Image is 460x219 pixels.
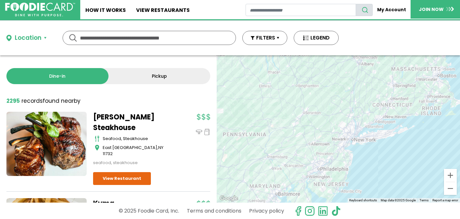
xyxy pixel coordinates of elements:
div: seafood, steakhouse [103,136,173,142]
button: LEGEND [294,31,339,45]
span: East [GEOGRAPHIC_DATA] [103,145,157,151]
a: Report a map error [432,198,458,202]
div: seafood, steakhouse [93,160,173,166]
span: Map data ©2025 Google [381,198,416,202]
button: Keyboard shortcuts [349,198,377,203]
a: Kyma [93,198,173,209]
button: Location [6,33,47,43]
div: found nearby [6,97,81,105]
span: records [22,97,43,105]
a: My Account [373,4,411,16]
a: Terms and conditions [187,205,241,216]
svg: check us out on facebook [293,206,303,216]
img: FoodieCard; Eat, Drink, Save, Donate [5,3,75,17]
img: cutlery_icon.svg [95,136,100,142]
img: linkedin.svg [318,206,328,216]
img: Google [218,194,239,203]
img: tiktok.svg [331,206,341,216]
img: dinein_icon.svg [196,129,202,135]
button: Zoom out [444,182,457,195]
p: © 2025 Foodie Card, Inc. [119,205,179,216]
div: , [103,145,173,157]
a: Dine-in [6,68,108,84]
img: pickup_icon.svg [204,129,210,135]
a: [PERSON_NAME] Steakhouse [93,112,173,133]
img: map_icon.svg [95,145,100,151]
span: 11732 [103,151,113,157]
a: Pickup [108,68,211,84]
a: Terms [420,198,429,202]
input: restaurant search [246,4,356,16]
div: Location [15,33,41,43]
a: Privacy policy [249,205,284,216]
a: View Restaurant [93,172,151,185]
a: Open this area in Google Maps (opens a new window) [218,194,239,203]
strong: 2295 [6,97,20,105]
span: NY [158,145,163,151]
button: Zoom in [444,169,457,182]
button: search [356,4,373,16]
button: FILTERS [242,31,287,45]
